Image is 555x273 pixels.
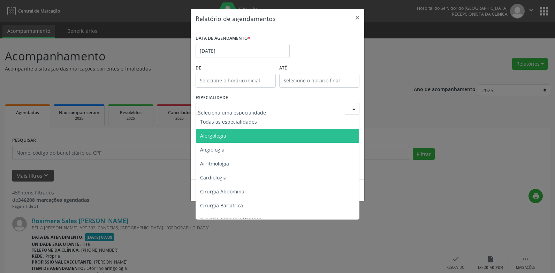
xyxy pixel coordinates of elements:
label: ESPECIALIDADE [196,93,228,103]
input: Selecione o horário final [279,74,359,88]
button: Close [350,9,364,26]
input: Seleciona uma especialidade [198,105,345,119]
input: Selecione uma data ou intervalo [196,44,290,58]
span: Cirurgia Bariatrica [200,202,243,209]
h5: Relatório de agendamentos [196,14,275,23]
span: Cirurgia Abdominal [200,188,246,195]
input: Selecione o horário inicial [196,74,276,88]
span: Todas as especialidades [200,118,257,125]
label: DATA DE AGENDAMENTO [196,33,250,44]
span: Cirurgia Cabeça e Pescoço [200,216,261,223]
span: Angiologia [200,146,225,153]
label: ATÉ [279,63,359,74]
span: Alergologia [200,132,226,139]
label: De [196,63,276,74]
span: Arritmologia [200,160,229,167]
span: Cardiologia [200,174,227,181]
